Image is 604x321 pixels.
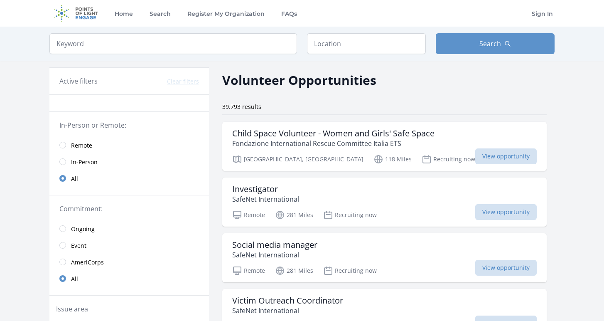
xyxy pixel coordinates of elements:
a: AmeriCorps [49,254,209,270]
a: Event [49,237,209,254]
p: 281 Miles [275,210,313,220]
span: Search [479,39,501,49]
a: Ongoing [49,220,209,237]
span: Ongoing [71,225,95,233]
p: Remote [232,266,265,276]
p: SafeNet International [232,250,317,260]
button: Search [436,33,555,54]
p: 118 Miles [373,154,412,164]
legend: Commitment: [59,204,199,214]
p: SafeNet International [232,306,343,316]
span: AmeriCorps [71,258,104,267]
p: Recruiting now [323,210,377,220]
span: In-Person [71,158,98,166]
p: SafeNet International [232,194,299,204]
p: Recruiting now [422,154,475,164]
span: View opportunity [475,260,537,276]
legend: In-Person or Remote: [59,120,199,130]
a: In-Person [49,153,209,170]
a: Social media manager SafeNet International Remote 281 Miles Recruiting now View opportunity [222,233,547,282]
h3: Social media manager [232,240,317,250]
span: View opportunity [475,204,537,220]
a: Investigator SafeNet International Remote 281 Miles Recruiting now View opportunity [222,178,547,227]
p: Remote [232,210,265,220]
a: All [49,170,209,187]
legend: Issue area [56,304,88,314]
input: Location [307,33,426,54]
span: 39.793 results [222,103,261,111]
span: All [71,275,78,283]
h3: Investigator [232,184,299,194]
a: All [49,270,209,287]
h3: Active filters [59,76,98,86]
span: Event [71,242,86,250]
span: View opportunity [475,148,537,164]
input: Keyword [49,33,297,54]
button: Clear filters [167,77,199,86]
p: Recruiting now [323,266,377,276]
h3: Victim Outreach Coordinator [232,296,343,306]
span: Remote [71,141,92,150]
p: 281 Miles [275,266,313,276]
a: Child Space Volunteer - Women and Girls' Safe Space Fondazione International Rescue Committee Ita... [222,122,547,171]
h3: Child Space Volunteer - Women and Girls' Safe Space [232,128,435,138]
p: Fondazione International Rescue Committee Italia ETS [232,138,435,148]
p: [GEOGRAPHIC_DATA], [GEOGRAPHIC_DATA] [232,154,363,164]
h2: Volunteer Opportunities [222,71,376,89]
span: All [71,175,78,183]
a: Remote [49,137,209,153]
